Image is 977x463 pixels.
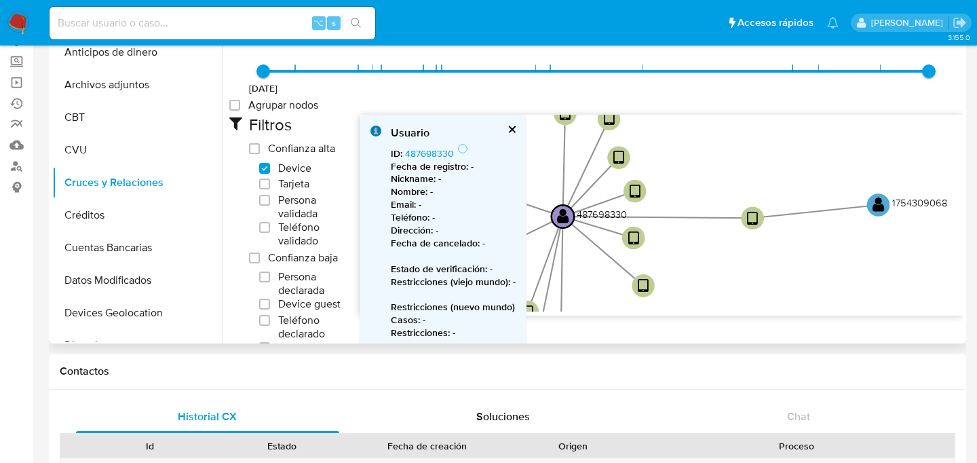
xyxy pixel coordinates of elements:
[391,198,516,211] p: -
[649,439,945,453] div: Proceso
[278,270,346,297] span: Persona declarada
[391,172,516,185] p: -
[628,230,639,246] text: 
[604,111,615,128] text: 
[391,313,420,327] b: Casos :
[391,236,480,250] b: Fecha de cancelado :
[313,16,324,29] span: ⌥
[405,147,454,160] a: 487698330
[613,149,624,166] text: 
[391,223,433,237] b: Dirección :
[391,263,516,276] p: -
[60,365,955,378] h1: Contactos
[871,16,948,29] p: juan.calo@mercadolibre.com
[278,221,346,248] span: Teléfono validado
[229,100,240,111] input: Agrupar nodos
[52,101,222,134] button: CBT
[577,207,627,221] text: 487698330
[391,314,516,327] p: -
[52,199,222,231] button: Créditos
[278,314,346,341] span: Teléfono declarado
[225,439,338,453] div: Estado
[248,98,318,112] span: Agrupar nodos
[953,16,967,30] a: Salir
[638,278,649,294] text: 
[278,193,346,221] span: Persona validada
[249,253,260,263] input: Confianza baja
[259,195,270,206] input: Persona validada
[357,439,498,453] div: Fecha de creación
[268,142,335,155] span: Confianza alta
[517,439,630,453] div: Origen
[278,177,309,191] span: Tarjeta
[630,183,640,200] text: 
[278,297,341,311] span: Device guest
[507,125,516,134] button: cerrar
[948,32,970,43] span: 3.155.0
[50,14,375,32] input: Buscar usuario o caso...
[391,300,515,314] b: Restricciones (nuevo mundo)
[94,439,206,453] div: Id
[342,14,370,33] button: search-icon
[332,16,336,29] span: s
[391,160,516,173] p: -
[391,262,487,276] b: Estado de verificación :
[391,327,516,339] p: -
[827,17,839,29] a: Notificaciones
[747,210,758,227] text: 
[391,211,516,224] p: -
[249,81,278,95] span: [DATE]
[52,134,222,166] button: CVU
[52,329,222,362] button: Direcciones
[259,299,270,310] input: Device guest
[391,147,402,160] b: ID :
[391,237,516,250] p: -
[391,326,450,339] b: Restricciones :
[873,196,885,212] text: 
[268,251,338,265] span: Confianza baja
[259,163,270,174] input: Device
[391,224,516,237] p: -
[522,304,533,320] text: 
[737,16,813,30] span: Accesos rápidos
[52,264,222,297] button: Datos Modificados
[259,315,270,326] input: Teléfono declarado
[259,272,270,282] input: Persona declarada
[391,198,416,211] b: Email :
[391,126,516,141] div: Usuario
[259,179,270,189] input: Tarjeta
[391,185,427,198] b: Nombre :
[249,143,260,154] input: Confianza alta
[52,297,222,329] button: Devices Geolocation
[52,166,222,199] button: Cruces y Relaciones
[560,106,571,122] text: 
[391,185,516,198] p: -
[391,210,429,224] b: Teléfono :
[259,222,270,233] input: Teléfono validado
[259,342,270,353] input: Tarjeta guest
[52,36,222,69] button: Anticipos de dinero
[52,69,222,101] button: Archivos adjuntos
[278,341,339,354] span: Tarjeta guest
[892,196,947,210] text: 1754309068
[391,276,516,289] p: -
[178,409,237,424] span: Historial CX
[476,409,530,424] span: Soluciones
[391,275,510,289] b: Restricciones (viejo mundo) :
[787,409,810,424] span: Chat
[278,162,311,175] span: Device
[249,115,346,135] h2: Filtros
[391,172,436,185] b: Nickname :
[52,231,222,264] button: Cuentas Bancarias
[557,208,569,224] text: 
[391,160,468,173] b: Fecha de registro :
